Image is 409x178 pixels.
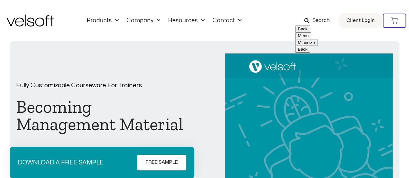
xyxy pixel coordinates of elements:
a: ContactMenu Toggle [209,17,245,24]
a: ProductsMenu Toggle [83,17,123,24]
span: Search [312,16,330,25]
p: DOWNLOAD A FREE SAMPLE [18,160,103,166]
p: Fully Customizable Courseware For Trainers [16,82,184,89]
a: ResourcesMenu Toggle [164,17,209,24]
a: Client Login [338,13,383,28]
a: FREE SAMPLE [137,155,186,170]
iframe: chat widget [293,23,406,178]
span: FREE SAMPLE [145,159,178,166]
a: CompanyMenu Toggle [123,17,164,24]
h1: Becoming Management Material [16,98,184,133]
img: Velsoft Training Materials [6,15,54,26]
a: Search [304,15,334,26]
nav: Menu [83,17,245,24]
span: Client Login [346,16,375,25]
